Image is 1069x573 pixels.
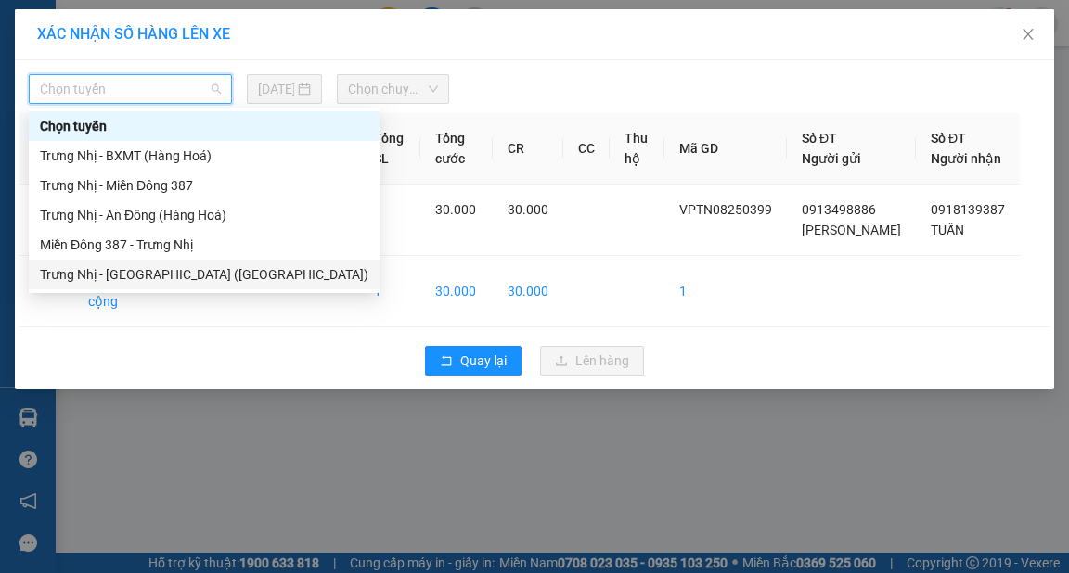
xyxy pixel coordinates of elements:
[420,256,493,327] td: 30.000
[177,18,222,37] span: Nhận:
[664,113,787,185] th: Mã GD
[40,116,368,136] div: Chọn tuyến
[610,113,664,185] th: Thu hộ
[29,141,380,171] div: Trưng Nhị - BXMT (Hàng Hoá)
[931,131,966,146] span: Số ĐT
[40,235,368,255] div: Miền Đông 387 - Trưng Nhị
[931,202,1005,217] span: 0918139387
[40,146,368,166] div: Trưng Nhị - BXMT (Hàng Hoá)
[931,151,1001,166] span: Người nhận
[40,75,221,103] span: Chọn tuyến
[40,205,368,225] div: Trưng Nhị - An Đông (Hàng Hoá)
[258,79,295,99] input: 12/08/2025
[40,175,368,196] div: Trưng Nhị - Miền Đông 387
[435,202,476,217] span: 30.000
[37,25,230,43] span: XÁC NHẬN SỐ HÀNG LÊN XE
[540,346,644,376] button: uploadLên hàng
[29,171,380,200] div: Trưng Nhị - Miền Đông 387
[493,113,563,185] th: CR
[420,113,493,185] th: Tổng cước
[19,185,73,256] td: 1
[802,151,861,166] span: Người gửi
[177,60,307,83] div: TUẤN
[563,113,610,185] th: CC
[29,260,380,289] div: Trưng Nhị - Sài Gòn (Hàng Hoá)
[460,350,507,371] span: Quay lại
[1021,27,1036,42] span: close
[29,200,380,230] div: Trưng Nhị - An Đông (Hàng Hoá)
[16,16,164,60] div: VP Trưng Nhị
[508,202,548,217] span: 30.000
[359,113,420,185] th: Tổng SL
[493,256,563,327] td: 30.000
[802,202,876,217] span: 0913498886
[440,354,453,369] span: rollback
[29,230,380,260] div: Miền Đông 387 - Trưng Nhị
[14,120,167,142] div: 30.000
[14,121,32,141] span: R :
[29,111,380,141] div: Chọn tuyến
[664,256,787,327] td: 1
[931,223,964,237] span: TUẤN
[16,83,164,108] div: 0913498886
[16,60,164,83] div: [PERSON_NAME]
[177,83,307,108] div: 0918139387
[19,113,73,185] th: STT
[348,75,438,103] span: Chọn chuyến
[1002,9,1054,61] button: Close
[177,16,307,60] div: 93 NTB Q1
[802,131,837,146] span: Số ĐT
[802,223,901,237] span: [PERSON_NAME]
[40,264,368,285] div: Trưng Nhị - [GEOGRAPHIC_DATA] ([GEOGRAPHIC_DATA])
[425,346,522,376] button: rollbackQuay lại
[679,202,772,217] span: VPTN08250399
[359,256,420,327] td: 1
[16,18,45,37] span: Gửi:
